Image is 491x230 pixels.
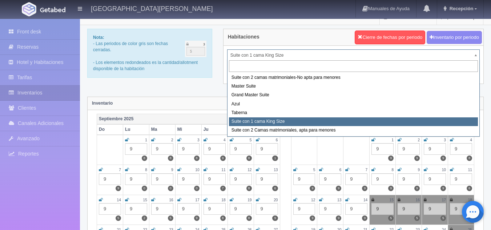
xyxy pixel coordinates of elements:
[229,126,478,135] div: Suite con 2 Camas matrimoniales, apta para menores
[229,100,478,109] div: Azul
[229,73,478,82] div: Suite con 2 camas matrimoniales-No apta para menores
[229,109,478,117] div: Taberna
[229,117,478,126] div: Suite con 1 cama King Size
[229,82,478,91] div: Master Suite
[229,91,478,100] div: Grand Master Suite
